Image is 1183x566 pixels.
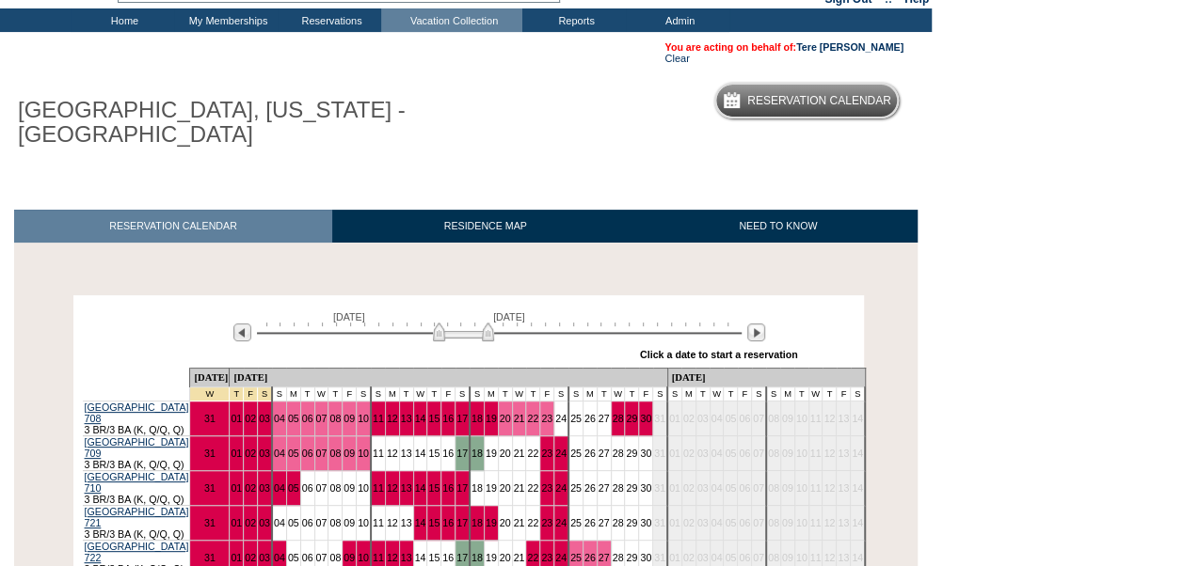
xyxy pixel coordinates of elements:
td: 04 [710,506,724,541]
a: 31 [204,448,216,459]
a: 03 [259,448,270,459]
td: W [611,387,625,401]
a: 22 [527,552,538,563]
a: 07 [316,482,328,494]
a: 05 [288,413,299,424]
td: 01 [667,401,681,436]
a: 12 [387,482,398,494]
td: 11 [808,436,823,471]
a: 19 [486,413,497,424]
a: 06 [302,448,313,459]
a: 03 [259,482,270,494]
a: 11 [373,482,384,494]
a: 31 [204,413,216,424]
td: 08 [766,436,780,471]
a: 21 [514,552,525,563]
td: 13 [837,436,851,471]
td: W [808,387,823,401]
a: 21 [514,448,525,459]
td: M [583,387,597,401]
a: 31 [204,517,216,528]
a: 30 [640,448,651,459]
a: 29 [626,517,637,528]
td: T [526,387,540,401]
a: [GEOGRAPHIC_DATA] 708 [85,401,189,424]
a: 31 [204,482,216,494]
td: S [456,387,470,401]
a: 17 [456,482,468,494]
a: 22 [527,413,538,424]
a: 09 [344,517,355,528]
td: 04 [710,471,724,506]
a: 04 [274,413,285,424]
img: Previous [233,323,251,341]
a: 12 [387,517,398,528]
a: [GEOGRAPHIC_DATA] 722 [85,541,189,563]
a: 18 [472,448,483,459]
td: New Year's [258,387,272,401]
a: 18 [472,552,483,563]
a: 04 [274,448,285,459]
a: 02 [245,448,256,459]
td: W [512,387,526,401]
td: 31 [653,506,667,541]
td: F [738,387,752,401]
td: W [413,387,427,401]
a: 20 [500,517,511,528]
a: 25 [570,482,582,494]
a: 14 [415,552,426,563]
td: S [272,387,286,401]
td: S [752,387,766,401]
td: 08 [766,506,780,541]
td: 06 [738,506,752,541]
a: 16 [442,448,454,459]
td: [DATE] [667,369,865,387]
td: 07 [752,401,766,436]
a: 10 [358,448,369,459]
td: 14 [851,401,865,436]
td: F [343,387,357,401]
a: 05 [288,482,299,494]
td: 12 [823,436,837,471]
a: 01 [231,552,242,563]
a: 26 [584,517,596,528]
a: 13 [401,552,412,563]
a: 11 [373,448,384,459]
a: 09 [344,552,355,563]
a: 30 [640,552,651,563]
a: 13 [401,413,412,424]
img: Next [747,323,765,341]
a: 14 [415,448,426,459]
td: T [597,387,611,401]
td: 14 [851,471,865,506]
a: 20 [500,482,511,494]
a: 06 [302,517,313,528]
a: 23 [541,413,552,424]
td: T [300,387,314,401]
td: 02 [681,401,695,436]
td: S [554,387,568,401]
td: 09 [780,436,794,471]
a: 08 [329,413,341,424]
a: 07 [316,552,328,563]
a: 15 [428,517,440,528]
a: RESERVATION CALENDAR [14,210,332,243]
td: T [399,387,413,401]
td: M [385,387,399,401]
td: 31 [653,471,667,506]
a: 05 [288,552,299,563]
a: 14 [415,413,426,424]
td: 10 [794,401,808,436]
td: 07 [752,471,766,506]
a: 08 [329,448,341,459]
td: 12 [823,471,837,506]
td: Reports [522,8,626,32]
a: 29 [626,552,637,563]
td: T [427,387,441,401]
a: 25 [570,448,582,459]
a: 25 [570,413,582,424]
td: Home [71,8,174,32]
a: 25 [570,552,582,563]
td: 3 BR/3 BA (K, Q/Q, Q) [83,506,190,541]
a: 19 [486,517,497,528]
